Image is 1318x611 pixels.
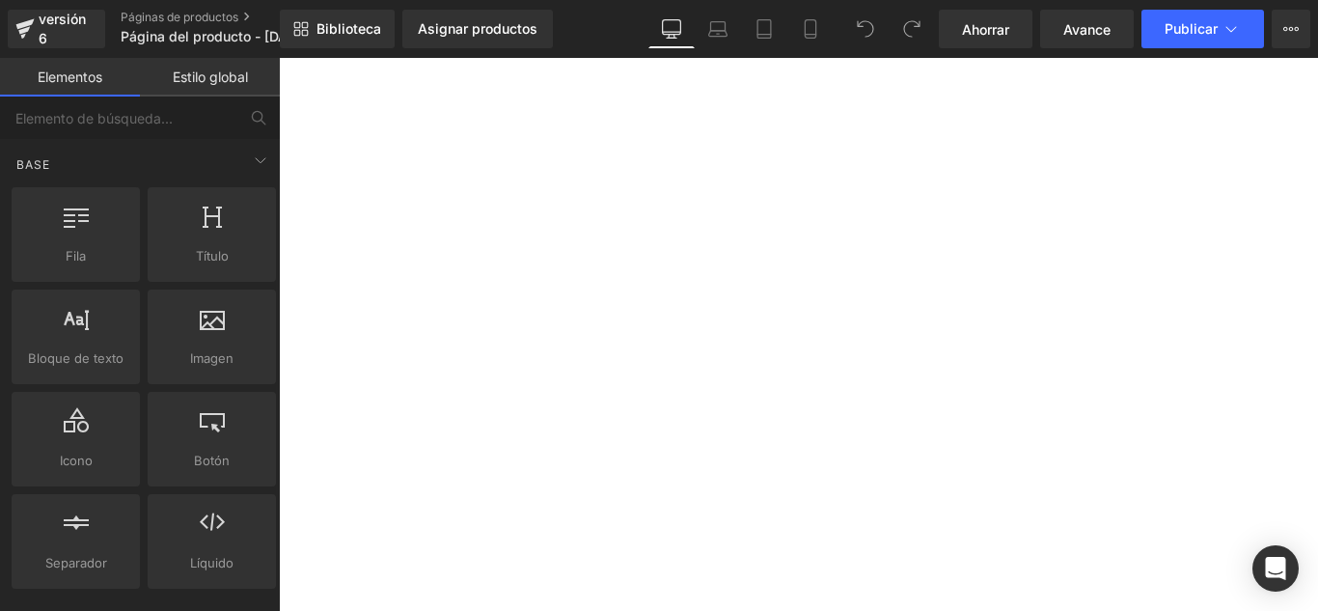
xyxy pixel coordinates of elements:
[280,10,395,48] a: Nueva Biblioteca
[190,555,233,570] font: Líquido
[316,20,381,37] font: Biblioteca
[741,10,787,48] a: Tableta
[66,248,86,264] font: Fila
[846,10,885,48] button: Deshacer
[418,20,537,37] font: Asignar productos
[38,69,102,85] font: Elementos
[39,11,86,46] font: versión 6
[121,28,369,44] font: Página del producto - [DATE] 18:28:38
[121,10,238,24] font: Páginas de productos
[892,10,931,48] button: Rehacer
[28,350,124,366] font: Bloque de texto
[1141,10,1264,48] button: Publicar
[962,21,1009,38] font: Ahorrar
[1063,21,1111,38] font: Avance
[8,10,105,48] a: versión 6
[1252,545,1299,592] div: Abrir Intercom Messenger
[648,10,695,48] a: De oficina
[45,555,107,570] font: Separador
[173,69,248,85] font: Estilo global
[60,453,93,468] font: Icono
[695,10,741,48] a: Computadora portátil
[787,10,834,48] a: Móvil
[196,248,229,264] font: Título
[194,453,230,468] font: Botón
[1272,10,1310,48] button: Más
[1165,20,1218,37] font: Publicar
[121,10,343,25] a: Páginas de productos
[1040,10,1134,48] a: Avance
[190,350,233,366] font: Imagen
[16,157,50,172] font: Base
